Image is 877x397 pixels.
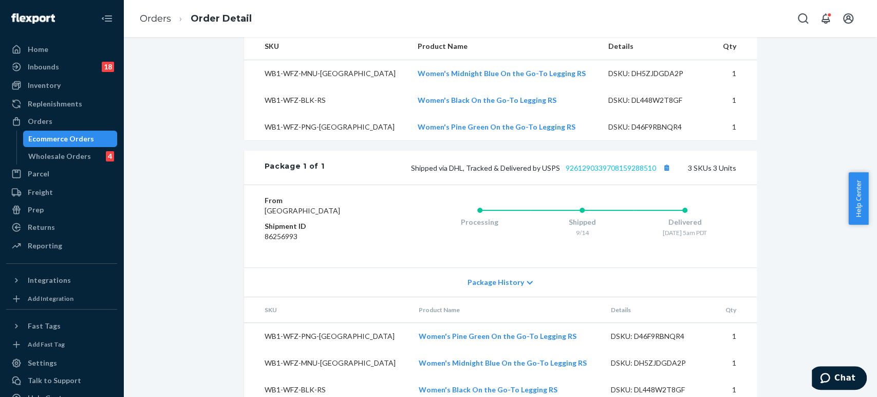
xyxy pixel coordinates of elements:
[633,228,736,237] div: [DATE] 5am PDT
[244,350,410,376] td: WB1-WFZ-MNU-[GEOGRAPHIC_DATA]
[611,358,707,368] div: DSKU: DH5ZJDGDA2P
[468,277,524,287] span: Package History
[11,13,55,24] img: Flexport logo
[244,33,409,60] th: SKU
[566,164,656,172] a: 9261290339708159288510
[28,134,94,144] div: Ecommerce Orders
[6,202,117,218] a: Prep
[411,164,674,172] span: Shipped via DHL, Tracked & Delivered by USPS
[6,219,117,236] a: Returns
[419,332,576,340] a: Women's Pine Green On the Go-To Legging RS
[6,318,117,334] button: Fast Tags
[28,187,53,197] div: Freight
[419,358,587,367] a: Women's Midnight Blue On the Go-To Legging RS
[838,8,859,29] button: Open account menu
[28,375,81,386] div: Talk to Support
[132,4,260,34] ol: breadcrumbs
[6,293,117,305] a: Add Integration
[28,275,71,285] div: Integrations
[324,161,736,174] div: 3 SKUs 3 Units
[6,166,117,182] a: Parcel
[244,87,409,114] td: WB1-WFZ-BLK-RS
[28,294,73,303] div: Add Integration
[713,33,757,60] th: Qty
[6,184,117,201] a: Freight
[428,217,531,227] div: Processing
[28,80,61,91] div: Inventory
[713,114,757,140] td: 1
[6,59,117,75] a: Inbounds18
[28,116,52,127] div: Orders
[611,331,707,341] div: DSKU: D46F9RBNQR4
[409,33,600,60] th: Product Name
[417,69,585,78] a: Women's Midnight Blue On the Go-To Legging RS
[265,161,325,174] div: Package 1 of 1
[715,350,756,376] td: 1
[28,44,48,55] div: Home
[265,206,340,215] span: [GEOGRAPHIC_DATA]
[244,297,410,323] th: SKU
[6,272,117,288] button: Integrations
[608,122,705,132] div: DSKU: D46F9RBNQR4
[633,217,736,227] div: Delivered
[244,114,409,140] td: WB1-WFZ-PNG-[GEOGRAPHIC_DATA]
[6,372,117,389] button: Talk to Support
[265,221,387,231] dt: Shipment ID
[28,358,57,368] div: Settings
[417,122,575,131] a: Women's Pine Green On the Go-To Legging RS
[28,169,49,179] div: Parcel
[793,8,813,29] button: Open Search Box
[419,385,557,394] a: Women's Black On the Go-To Legging RS
[28,151,91,161] div: Wholesale Orders
[28,62,59,72] div: Inbounds
[608,68,705,79] div: DSKU: DH5ZJDGDA2P
[6,113,117,130] a: Orders
[531,228,633,237] div: 9/14
[28,205,44,215] div: Prep
[106,151,114,161] div: 4
[611,385,707,395] div: DSKU: DL448W2T8GF
[6,96,117,112] a: Replenishments
[600,33,713,60] th: Details
[28,241,62,251] div: Reporting
[244,323,410,350] td: WB1-WFZ-PNG-[GEOGRAPHIC_DATA]
[608,95,705,105] div: DSKU: DL448W2T8GF
[713,60,757,87] td: 1
[28,340,65,349] div: Add Fast Tag
[191,13,252,24] a: Order Detail
[265,195,387,206] dt: From
[140,13,171,24] a: Orders
[97,8,117,29] button: Close Navigation
[23,131,118,147] a: Ecommerce Orders
[715,323,756,350] td: 1
[6,238,117,254] a: Reporting
[6,77,117,94] a: Inventory
[28,321,61,331] div: Fast Tags
[102,62,114,72] div: 18
[660,161,674,174] button: Copy tracking number
[848,172,868,225] button: Help Center
[6,338,117,351] a: Add Fast Tag
[28,222,55,232] div: Returns
[417,96,556,104] a: Women's Black On the Go-To Legging RS
[713,87,757,114] td: 1
[6,41,117,58] a: Home
[23,148,118,165] a: Wholesale Orders4
[28,99,82,109] div: Replenishments
[812,366,867,392] iframe: Opens a widget where you can chat to one of our agents
[531,217,633,227] div: Shipped
[265,231,387,242] dd: 86256993
[244,60,409,87] td: WB1-WFZ-MNU-[GEOGRAPHIC_DATA]
[715,297,756,323] th: Qty
[815,8,836,29] button: Open notifications
[410,297,603,323] th: Product Name
[6,355,117,371] a: Settings
[603,297,716,323] th: Details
